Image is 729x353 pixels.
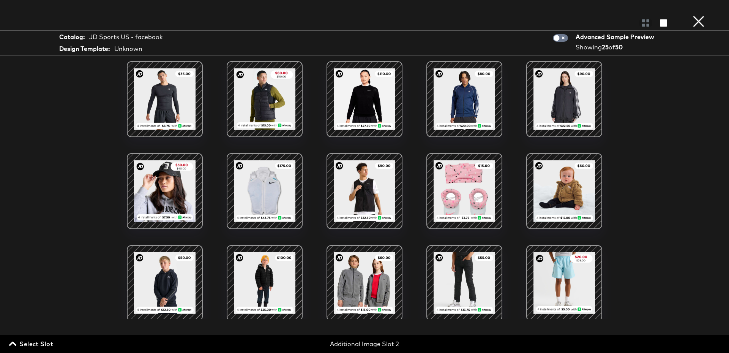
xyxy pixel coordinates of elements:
div: Showing of [576,43,657,52]
strong: Design Template: [59,44,110,53]
div: Advanced Sample Preview [576,33,657,41]
strong: 25 [602,43,609,51]
span: Select Slot [11,339,53,349]
div: Unknown [114,44,142,53]
strong: Catalog: [59,33,85,41]
strong: 50 [615,43,623,51]
button: Select Slot [8,339,56,349]
div: Additional Image Slot 2 [248,340,482,348]
div: JD Sports US - facebook [89,33,163,41]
